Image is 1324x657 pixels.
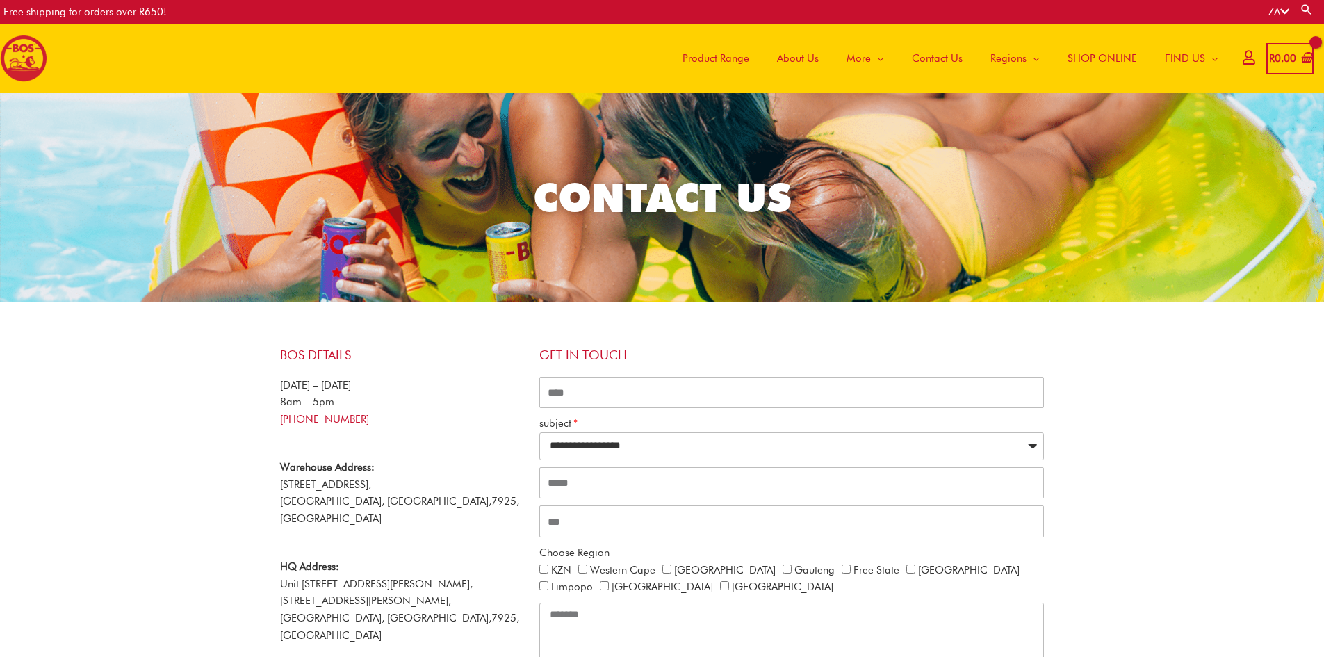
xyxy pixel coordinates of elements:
[918,564,1020,576] label: [GEOGRAPHIC_DATA]
[1300,3,1314,16] a: Search button
[976,24,1054,93] a: Regions
[990,38,1027,79] span: Regions
[590,564,655,576] label: Western Cape
[612,581,713,593] label: [GEOGRAPHIC_DATA]
[539,348,1045,363] h4: Get in touch
[669,24,763,93] a: Product Range
[551,564,571,576] label: KZN
[274,172,1050,223] h2: CONTACT US
[794,564,835,576] label: Gauteng
[847,38,871,79] span: More
[912,38,963,79] span: Contact Us
[1266,43,1314,74] a: View Shopping Cart, empty
[280,560,339,573] strong: HQ Address:
[1269,52,1275,65] span: R
[763,24,833,93] a: About Us
[1068,38,1137,79] span: SHOP ONLINE
[853,564,899,576] label: Free State
[1268,6,1289,18] a: ZA
[732,581,833,593] label: [GEOGRAPHIC_DATA]
[1054,24,1151,93] a: SHOP ONLINE
[777,38,819,79] span: About Us
[280,348,525,363] h4: BOS Details
[280,413,369,425] a: [PHONE_NUMBER]
[280,612,519,642] span: 7925, [GEOGRAPHIC_DATA]
[280,379,351,391] span: [DATE] – [DATE]
[683,38,749,79] span: Product Range
[280,396,334,408] span: 8am – 5pm
[1165,38,1205,79] span: FIND US
[280,495,491,508] span: [GEOGRAPHIC_DATA], [GEOGRAPHIC_DATA],
[833,24,898,93] a: More
[551,581,593,593] label: Limpopo
[674,564,776,576] label: [GEOGRAPHIC_DATA]
[898,24,976,93] a: Contact Us
[280,594,451,607] span: [STREET_ADDRESS][PERSON_NAME],
[280,478,371,491] span: [STREET_ADDRESS],
[1269,52,1296,65] bdi: 0.00
[539,544,610,562] label: Choose Region
[539,415,578,432] label: subject
[280,612,491,624] span: [GEOGRAPHIC_DATA], [GEOGRAPHIC_DATA],
[658,24,1232,93] nav: Site Navigation
[280,560,473,590] span: Unit [STREET_ADDRESS][PERSON_NAME],
[280,461,375,473] strong: Warehouse Address:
